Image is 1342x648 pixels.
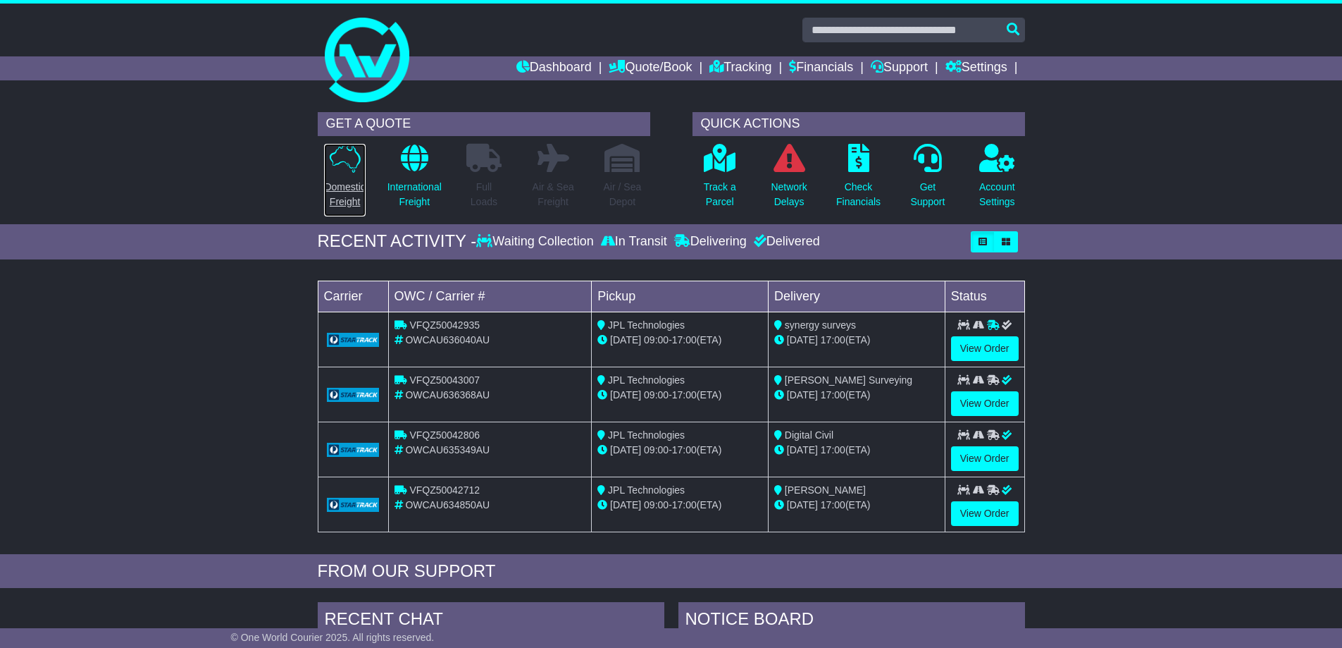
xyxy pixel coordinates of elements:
[821,334,845,346] span: 17:00
[405,334,490,346] span: OWCAU636040AU
[597,388,762,403] div: - (ETA)
[327,388,380,402] img: GetCarrierServiceLogo
[910,180,945,209] p: Get Support
[785,319,856,331] span: synergy surveys
[644,444,669,456] span: 09:00
[466,180,502,209] p: Full Loads
[672,389,697,401] span: 17:00
[388,281,592,312] td: OWC / Carrier #
[409,374,480,386] span: VFQZ50043007
[324,180,365,209] p: Domestic Freight
[597,498,762,513] div: - (ETA)
[787,389,818,401] span: [DATE]
[785,429,833,441] span: Digital Civil
[951,391,1019,416] a: View Order
[787,444,818,456] span: [DATE]
[821,499,845,511] span: 17:00
[597,234,671,250] div: In Transit
[672,444,697,456] span: 17:00
[318,561,1025,582] div: FROM OUR SUPPORT
[768,281,945,312] td: Delivery
[836,180,881,209] p: Check Financials
[409,484,480,496] span: VFQZ50042712
[678,602,1025,640] div: NOTICE BOARD
[318,602,664,640] div: RECENT CHAT
[533,180,574,209] p: Air & Sea Freight
[774,498,939,513] div: (ETA)
[787,334,818,346] span: [DATE]
[672,334,697,346] span: 17:00
[409,319,480,331] span: VFQZ50042935
[871,56,928,80] a: Support
[909,143,945,217] a: GetSupport
[387,180,442,209] p: International Freight
[709,56,771,80] a: Tracking
[774,388,939,403] div: (ETA)
[750,234,820,250] div: Delivered
[945,56,1007,80] a: Settings
[592,281,769,312] td: Pickup
[951,501,1019,526] a: View Order
[476,234,597,250] div: Waiting Collection
[409,429,480,441] span: VFQZ50042806
[672,499,697,511] span: 17:00
[405,499,490,511] span: OWCAU634850AU
[644,499,669,511] span: 09:00
[787,499,818,511] span: [DATE]
[821,444,845,456] span: 17:00
[821,389,845,401] span: 17:00
[951,446,1019,471] a: View Order
[692,112,1025,136] div: QUICK ACTIONS
[945,281,1024,312] td: Status
[323,143,366,217] a: DomesticFreight
[318,231,477,252] div: RECENT ACTIVITY -
[610,499,641,511] span: [DATE]
[604,180,642,209] p: Air / Sea Depot
[610,444,641,456] span: [DATE]
[318,112,650,136] div: GET A QUOTE
[516,56,592,80] a: Dashboard
[327,498,380,512] img: GetCarrierServiceLogo
[835,143,881,217] a: CheckFinancials
[644,389,669,401] span: 09:00
[703,143,737,217] a: Track aParcel
[774,333,939,348] div: (ETA)
[771,180,807,209] p: Network Delays
[979,180,1015,209] p: Account Settings
[327,443,380,457] img: GetCarrierServiceLogo
[609,56,692,80] a: Quote/Book
[608,319,685,331] span: JPL Technologies
[774,443,939,458] div: (ETA)
[405,389,490,401] span: OWCAU636368AU
[405,444,490,456] span: OWCAU635349AU
[770,143,807,217] a: NetworkDelays
[789,56,853,80] a: Financials
[597,443,762,458] div: - (ETA)
[608,374,685,386] span: JPL Technologies
[608,429,685,441] span: JPL Technologies
[610,389,641,401] span: [DATE]
[318,281,388,312] td: Carrier
[608,484,685,496] span: JPL Technologies
[327,333,380,347] img: GetCarrierServiceLogo
[387,143,442,217] a: InternationalFreight
[785,484,866,496] span: [PERSON_NAME]
[785,374,912,386] span: [PERSON_NAME] Surveying
[231,632,435,643] span: © One World Courier 2025. All rights reserved.
[610,334,641,346] span: [DATE]
[951,336,1019,361] a: View Order
[978,143,1016,217] a: AccountSettings
[704,180,736,209] p: Track a Parcel
[671,234,750,250] div: Delivering
[597,333,762,348] div: - (ETA)
[644,334,669,346] span: 09:00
